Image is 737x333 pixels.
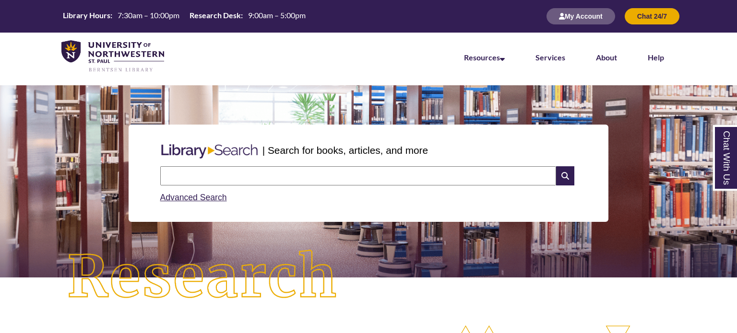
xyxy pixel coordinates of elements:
a: Chat 24/7 [625,12,679,20]
a: Help [648,53,664,62]
a: My Account [547,12,615,20]
p: | Search for books, articles, and more [262,143,428,158]
span: 7:30am – 10:00pm [118,11,179,20]
a: Services [535,53,565,62]
button: My Account [547,8,615,24]
a: About [596,53,617,62]
table: Hours Today [59,10,309,22]
img: UNWSP Library Logo [61,40,164,73]
a: Advanced Search [160,193,227,202]
img: Libary Search [156,140,262,162]
a: Resources [464,53,505,62]
th: Research Desk: [186,10,244,21]
th: Library Hours: [59,10,114,21]
span: 9:00am – 5:00pm [248,11,306,20]
i: Search [556,166,574,185]
button: Chat 24/7 [625,8,679,24]
a: Hours Today [59,10,309,23]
